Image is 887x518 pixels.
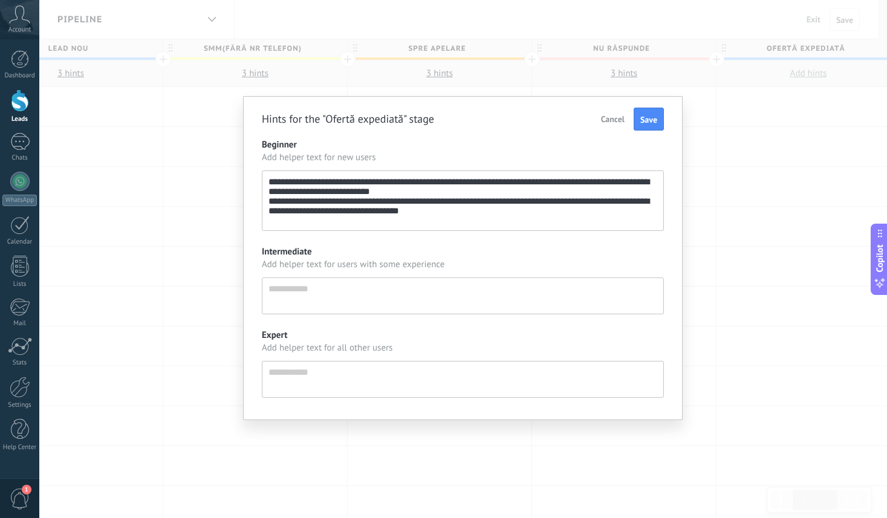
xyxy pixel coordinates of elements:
[2,320,37,328] div: Mail
[634,108,664,131] button: Save
[595,109,631,129] button: Cancel
[8,26,31,34] span: Account
[2,195,37,206] div: WhatsApp
[2,444,37,452] div: Help Center
[262,152,664,163] span: Add helper text for new users
[2,238,37,246] div: Calendar
[601,114,625,125] span: Cancel
[2,154,37,162] div: Chats
[640,114,657,125] span: Save
[2,280,37,288] div: Lists
[2,359,37,367] div: Stats
[874,244,886,272] span: Copilot
[262,329,664,341] label: Expert
[262,246,664,257] label: Intermediate
[2,401,37,409] div: Settings
[262,139,664,151] label: Beginner
[262,112,434,126] h2: Hints for the "Ofertă expediată" stage
[262,259,664,270] span: Add helper text for users with some experience
[262,342,664,354] span: Add helper text for all other users
[22,485,31,494] span: 1
[2,115,37,123] div: Leads
[2,72,37,80] div: Dashboard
